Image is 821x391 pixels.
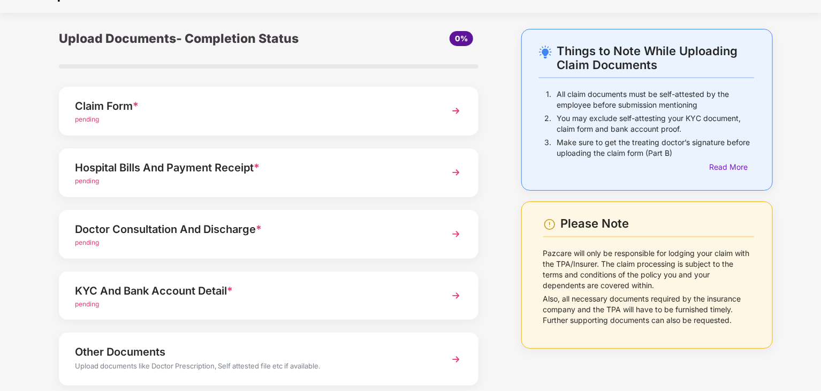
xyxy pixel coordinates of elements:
img: svg+xml;base64,PHN2ZyB4bWxucz0iaHR0cDovL3d3dy53My5vcmcvMjAwMC9zdmciIHdpZHRoPSIyNC4wOTMiIGhlaWdodD... [539,46,552,58]
div: Upload documents like Doctor Prescription, Self attested file etc if available. [75,360,430,374]
span: pending [75,177,99,185]
p: Also, all necessary documents required by the insurance company and the TPA will have to be furni... [543,294,754,326]
span: pending [75,300,99,308]
div: KYC And Bank Account Detail [75,282,430,299]
div: Please Note [561,216,754,231]
span: pending [75,238,99,246]
p: All claim documents must be self-attested by the employee before submission mentioning [557,89,754,110]
img: svg+xml;base64,PHN2ZyBpZD0iTmV4dCIgeG1sbnM9Imh0dHA6Ly93d3cudzMub3JnLzIwMDAvc3ZnIiB3aWR0aD0iMzYiIG... [446,163,466,182]
p: Make sure to get the treating doctor’s signature before uploading the claim form (Part B) [557,137,754,159]
span: pending [75,115,99,123]
div: Upload Documents- Completion Status [59,29,338,48]
p: 2. [544,113,551,134]
p: Pazcare will only be responsible for lodging your claim with the TPA/Insurer. The claim processin... [543,248,754,291]
img: svg+xml;base64,PHN2ZyBpZD0iTmV4dCIgeG1sbnM9Imh0dHA6Ly93d3cudzMub3JnLzIwMDAvc3ZnIiB3aWR0aD0iMzYiIG... [446,101,466,121]
p: 3. [544,137,551,159]
div: Read More [709,161,754,173]
div: Things to Note While Uploading Claim Documents [557,44,754,72]
img: svg+xml;base64,PHN2ZyBpZD0iTmV4dCIgeG1sbnM9Imh0dHA6Ly93d3cudzMub3JnLzIwMDAvc3ZnIiB3aWR0aD0iMzYiIG... [446,224,466,244]
div: Hospital Bills And Payment Receipt [75,159,430,176]
img: svg+xml;base64,PHN2ZyBpZD0iTmV4dCIgeG1sbnM9Imh0dHA6Ly93d3cudzMub3JnLzIwMDAvc3ZnIiB3aWR0aD0iMzYiIG... [446,350,466,369]
p: 1. [546,89,551,110]
div: Other Documents [75,343,430,360]
img: svg+xml;base64,PHN2ZyBpZD0iV2FybmluZ18tXzI0eDI0IiBkYXRhLW5hbWU9Ildhcm5pbmcgLSAyNHgyNCIgeG1sbnM9Im... [543,218,556,231]
p: You may exclude self-attesting your KYC document, claim form and bank account proof. [557,113,754,134]
div: Doctor Consultation And Discharge [75,221,430,238]
div: Claim Form [75,97,430,115]
img: svg+xml;base64,PHN2ZyBpZD0iTmV4dCIgeG1sbnM9Imh0dHA6Ly93d3cudzMub3JnLzIwMDAvc3ZnIiB3aWR0aD0iMzYiIG... [446,286,466,305]
span: 0% [455,34,468,43]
